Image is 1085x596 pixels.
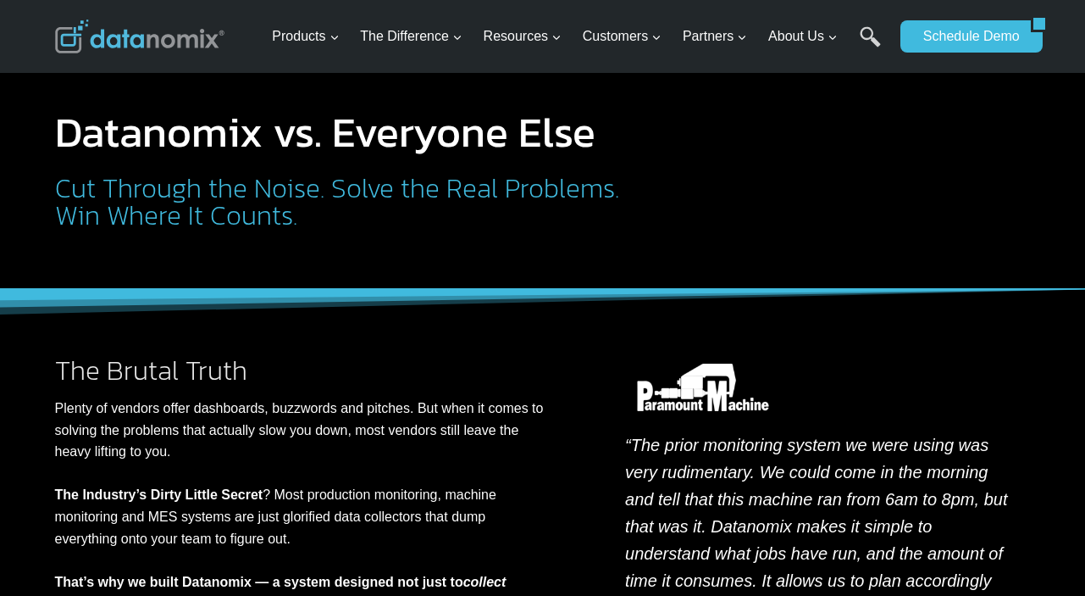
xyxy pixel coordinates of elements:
span: About Us [768,25,838,47]
span: Resources [484,25,562,47]
span: Partners [683,25,747,47]
h2: The Brutal Truth [55,357,551,384]
a: Search [860,26,881,64]
span: The Difference [360,25,462,47]
nav: Primary Navigation [265,9,892,64]
strong: The Industry’s Dirty Little Secret [55,487,263,502]
h1: Datanomix vs. Everyone Else [55,111,627,153]
span: Customers [583,25,662,47]
img: Datanomix [55,19,224,53]
a: Schedule Demo [900,20,1031,53]
img: Datanomix Customer - Paramount Machine [625,364,781,411]
h2: Cut Through the Noise. Solve the Real Problems. Win Where It Counts. [55,175,627,229]
span: Products [272,25,339,47]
